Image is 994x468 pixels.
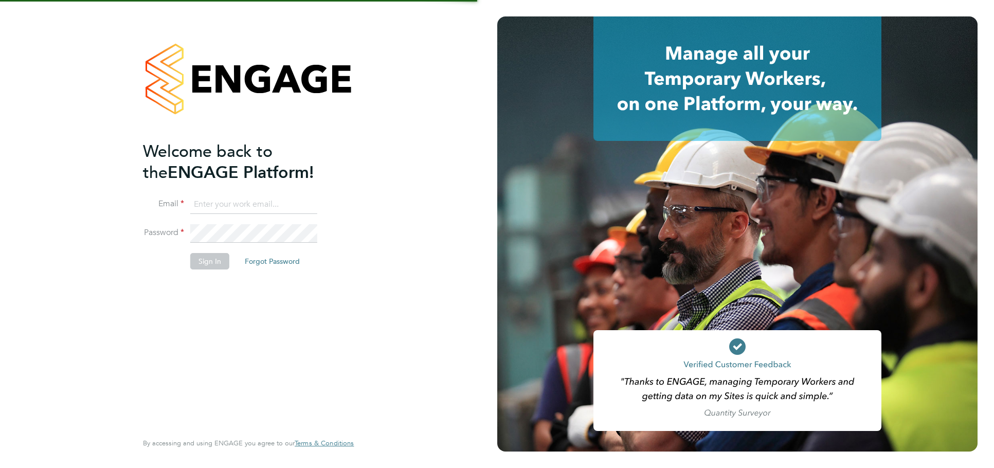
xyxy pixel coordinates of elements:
a: Terms & Conditions [295,439,354,447]
label: Password [143,227,184,238]
button: Forgot Password [237,253,308,269]
span: Welcome back to the [143,141,273,183]
label: Email [143,199,184,209]
input: Enter your work email... [190,195,317,214]
h2: ENGAGE Platform! [143,141,344,183]
span: By accessing and using ENGAGE you agree to our [143,439,354,447]
button: Sign In [190,253,229,269]
span: Terms & Conditions [295,439,354,447]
